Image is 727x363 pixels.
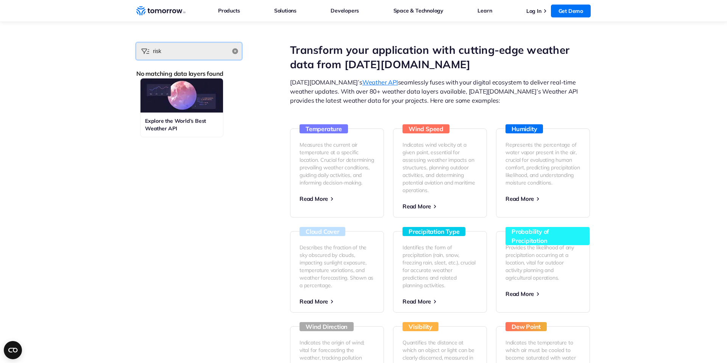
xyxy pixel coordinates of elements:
[393,128,487,217] a: Wind Speed Indicates wind velocity at a given point, essential for assessing weather impacts on s...
[232,48,238,54] button: Reset filter
[300,244,374,289] p: Describes the fraction of the sky obscured by clouds, impacting sunlight exposure, temperature va...
[300,298,328,305] span: Read More
[393,6,443,16] a: Space & Technology
[290,78,591,105] p: [DATE][DOMAIN_NAME]’s seamlessly fuses with your digital ecosystem to deliver real-time weather u...
[551,5,591,17] a: Get Demo
[403,124,449,133] h3: Wind Speed
[403,227,465,236] h3: Precipitation Type
[403,141,477,194] p: Indicates wind velocity at a given point, essential for assessing weather impacts on structures, ...
[300,322,354,331] h3: Wind Direction
[505,322,547,331] h3: Dew Point
[331,6,359,16] a: Developers
[505,227,590,245] h3: Probability of Precipitation
[4,341,22,359] button: Open CMP widget
[505,290,534,297] span: Read More
[505,141,580,186] p: Represents the percentage of water vapor present in the air, crucial for evaluating human comfort...
[290,43,591,72] h1: Transform your application with cutting-edge weather data from [DATE][DOMAIN_NAME]
[290,231,384,313] a: Cloud Cover Describes the fraction of the sky obscured by clouds, impacting sunlight exposure, te...
[140,78,223,137] a: Explore the World’s Best Weather API
[403,298,431,305] span: Read More
[362,78,398,86] a: Weather API
[496,231,590,313] a: Probability of Precipitation Provides the likelihood of any precipitation occurring at a location...
[505,244,580,282] p: Provides the likelihood of any precipitation occurring at a location, vital for outdoor activity ...
[300,227,345,236] h3: Cloud Cover
[300,141,374,186] p: Measures the current air temperature at a specific location. Crucial for determining prevailing w...
[274,6,296,16] a: Solutions
[505,195,534,202] span: Read More
[300,124,348,133] h3: Temperature
[393,231,487,313] a: Precipitation Type Identifies the form of precipitation (rain, snow, freezing rain, sleet, etc.),...
[300,195,328,202] span: Read More
[145,117,218,132] h3: Explore the World’s Best Weather API
[403,322,438,331] h3: Visibility
[526,8,541,14] a: Log In
[403,244,477,289] p: Identifies the form of precipitation (rain, snow, freezing rain, sleet, etc.), crucial for accura...
[505,124,543,133] h3: Humidity
[496,128,590,217] a: Humidity Represents the percentage of water vapor present in the air, crucial for evaluating huma...
[403,203,431,210] span: Read More
[136,69,242,78] div: No matching data layers found
[136,5,186,17] a: Home link
[290,128,384,217] a: Temperature Measures the current air temperature at a specific location. Crucial for determining ...
[136,43,242,59] input: Filter weather parameters
[218,6,240,16] a: Products
[477,6,492,16] a: Learn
